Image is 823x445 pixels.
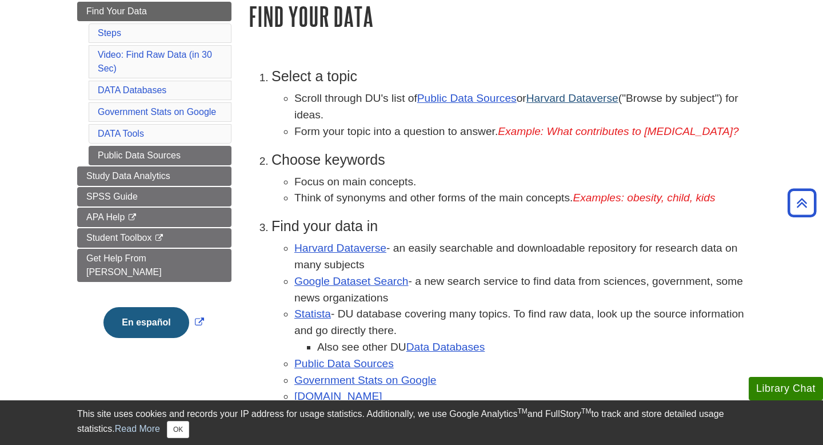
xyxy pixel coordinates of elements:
i: This link opens in a new window [127,214,137,221]
a: Government Stats on Google [98,107,216,117]
h3: Select a topic [271,68,746,85]
span: Get Help From [PERSON_NAME] [86,253,162,277]
a: DATA Tools [98,129,144,138]
span: Find Your Data [86,6,147,16]
span: APA Help [86,212,125,222]
em: Examples: obesity, child, kids [573,192,715,204]
a: Statista [294,308,331,320]
a: Harvard Dataverse [526,92,618,104]
li: Scroll through DU's list of or ("Browse by subject") for ideas. [294,90,746,124]
a: Public Data Sources [294,357,394,369]
a: Government Stats on Google [294,374,437,386]
a: Back to Top [784,195,820,210]
i: This link opens in a new window [154,235,164,242]
a: Public Data Sources [417,92,517,104]
button: Close [167,421,189,438]
span: Study Data Analytics [86,171,170,181]
a: Steps [98,28,121,38]
a: Get Help From [PERSON_NAME] [77,249,231,282]
a: Google Dataset Search [294,275,408,287]
a: Student Toolbox [77,228,231,248]
sup: TM [581,407,591,415]
span: Student Toolbox [86,233,151,243]
div: Guide Page Menu [77,2,231,357]
button: En español [103,307,189,338]
li: Focus on main concepts. [294,174,746,190]
a: Find Your Data [77,2,231,21]
sup: TM [517,407,527,415]
a: APA Help [77,208,231,227]
h1: Find Your Data [249,2,746,31]
li: Also see other DU [317,339,746,356]
h3: Find your data in [271,218,746,235]
a: Harvard Dataverse [294,242,386,254]
a: Study Data Analytics [77,166,231,186]
li: - a new search service to find data from sciences, government, some news organizations [294,273,746,307]
a: Link opens in new window [101,317,206,327]
li: Form your topic into a question to answer. [294,124,746,140]
li: - DU database covering many topics. To find raw data, look up the source information and go direc... [294,306,746,355]
a: Read More [115,424,160,434]
a: [DOMAIN_NAME] [294,390,382,402]
em: Example: What contributes to [MEDICAL_DATA]? [498,125,739,137]
button: Library Chat [749,377,823,400]
li: - an easily searchable and downloadable repository for research data on many subjects [294,240,746,273]
a: Data Databases [406,341,485,353]
a: DATA Databases [98,85,166,95]
a: Public Data Sources [89,146,231,165]
a: Video: Find Raw Data (in 30 Sec) [98,50,212,73]
a: SPSS Guide [77,187,231,206]
li: Think of synonyms and other forms of the main concepts. [294,190,746,206]
span: SPSS Guide [86,192,138,201]
h3: Choose keywords [271,152,746,168]
div: This site uses cookies and records your IP address for usage statistics. Additionally, we use Goo... [77,407,746,438]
